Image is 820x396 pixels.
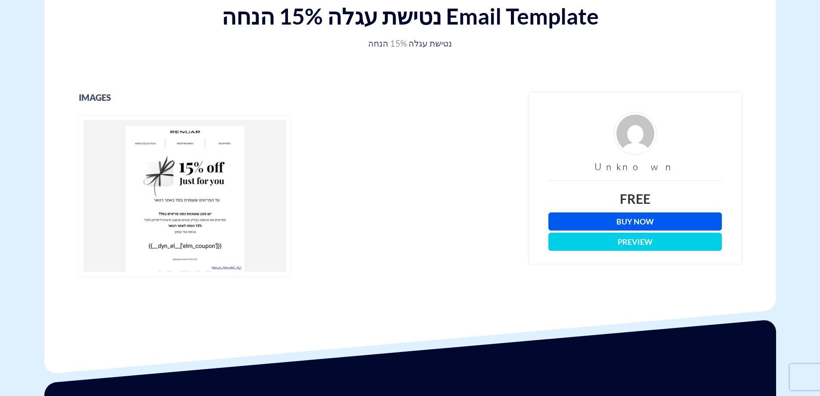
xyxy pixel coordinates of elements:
[548,162,722,172] h3: Unknown
[79,93,517,102] h3: images
[53,4,767,28] h1: נטישת עגלה 15% הנחה Email Template
[548,190,722,208] div: Free
[124,37,696,50] p: נטישת עגלה 15% הנחה
[548,212,722,231] a: Buy Now
[79,115,291,277] img: נטישת עגלה 15% הנחה - templates
[614,112,657,155] img: d4fe36f24926ae2e6254bfc5557d6d03
[548,233,722,251] button: Preview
